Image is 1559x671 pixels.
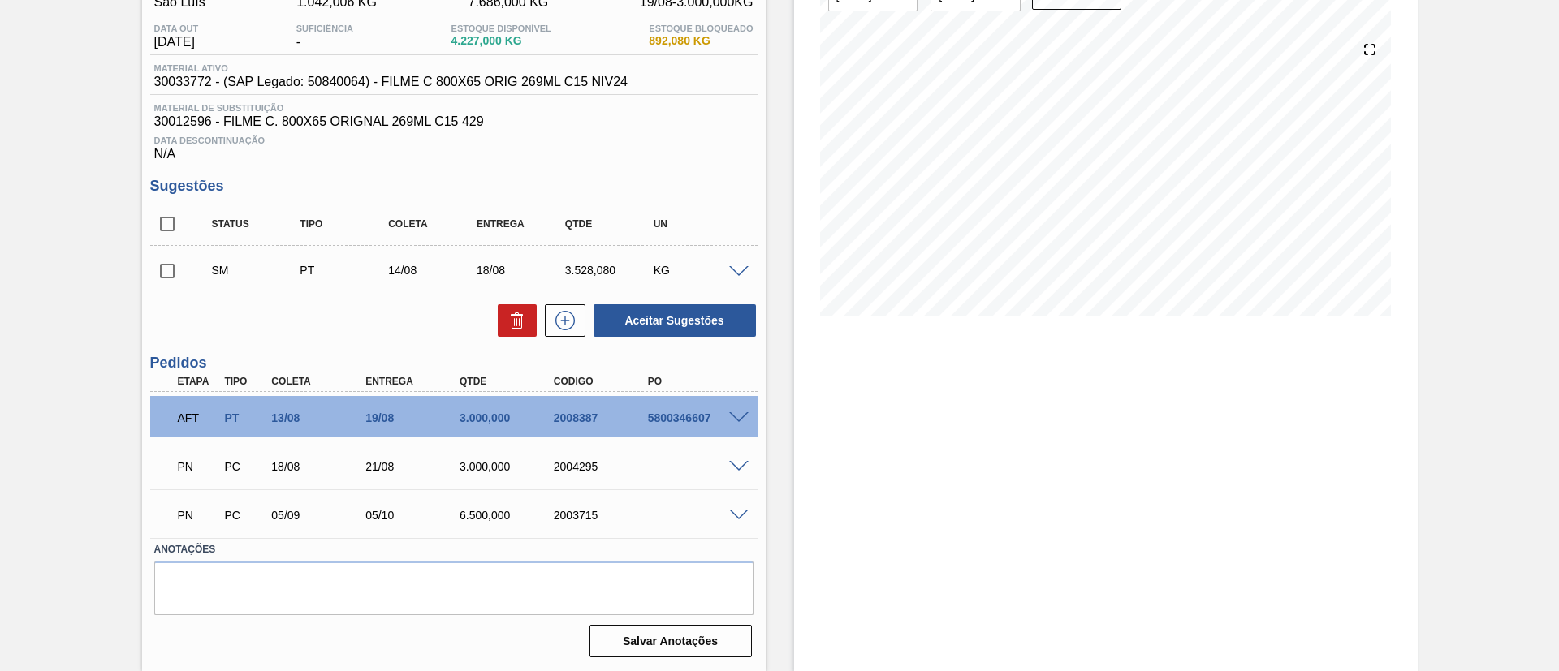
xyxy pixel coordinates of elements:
[490,304,537,337] div: Excluir Sugestões
[150,178,758,195] h3: Sugestões
[384,218,482,230] div: Coleta
[550,411,655,424] div: 2008387
[473,264,571,277] div: 18/08/2025
[561,218,659,230] div: Qtde
[174,449,222,484] div: Pedido em Negociação
[154,114,754,129] span: 30012596 - FILME C. 800X65 ORIGNAL 269ML C15 429
[296,24,353,33] span: Suficiência
[178,460,218,473] p: PN
[550,376,655,387] div: Código
[154,538,754,561] label: Anotações
[174,400,222,436] div: Aguardando Fornecimento
[451,35,551,47] span: 4.227,000 KG
[154,75,628,89] span: 30033772 - (SAP Legado: 50840064) - FILME C 800X65 ORIG 269ML C15 NIV24
[267,509,373,522] div: 05/09/2025
[361,509,467,522] div: 05/10/2025
[650,264,748,277] div: KG
[594,304,756,337] button: Aceitar Sugestões
[154,24,199,33] span: Data out
[644,411,749,424] div: 5800346607
[361,411,467,424] div: 19/08/2025
[267,411,373,424] div: 13/08/2025
[174,376,222,387] div: Etapa
[208,264,306,277] div: Sugestão Manual
[649,24,753,33] span: Estoque Bloqueado
[456,509,561,522] div: 6.500,000
[585,303,758,338] div: Aceitar Sugestões
[550,509,655,522] div: 2003715
[220,376,269,387] div: Tipo
[174,497,222,533] div: Pedido em Negociação
[384,264,482,277] div: 14/08/2025
[220,509,269,522] div: Pedido de Compra
[220,411,269,424] div: Pedido de Transferência
[451,24,551,33] span: Estoque Disponível
[456,376,561,387] div: Qtde
[296,218,394,230] div: Tipo
[220,460,269,473] div: Pedido de Compra
[178,411,218,424] p: AFT
[154,35,199,49] span: [DATE]
[456,460,561,473] div: 3.000,000
[537,304,585,337] div: Nova sugestão
[550,460,655,473] div: 2004295
[589,625,752,657] button: Salvar Anotações
[154,103,754,113] span: Material de Substituição
[178,509,218,522] p: PN
[361,460,467,473] div: 21/08/2025
[561,264,659,277] div: 3.528,080
[208,218,306,230] div: Status
[456,411,561,424] div: 3.000,000
[650,218,748,230] div: UN
[154,135,754,145] span: Data Descontinuação
[649,35,753,47] span: 892,080 KG
[644,376,749,387] div: PO
[473,218,571,230] div: Entrega
[267,460,373,473] div: 18/08/2025
[267,376,373,387] div: Coleta
[296,264,394,277] div: Pedido de Transferência
[361,376,467,387] div: Entrega
[154,63,628,73] span: Material ativo
[150,355,758,372] h3: Pedidos
[292,24,357,49] div: -
[150,129,758,161] div: N/A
